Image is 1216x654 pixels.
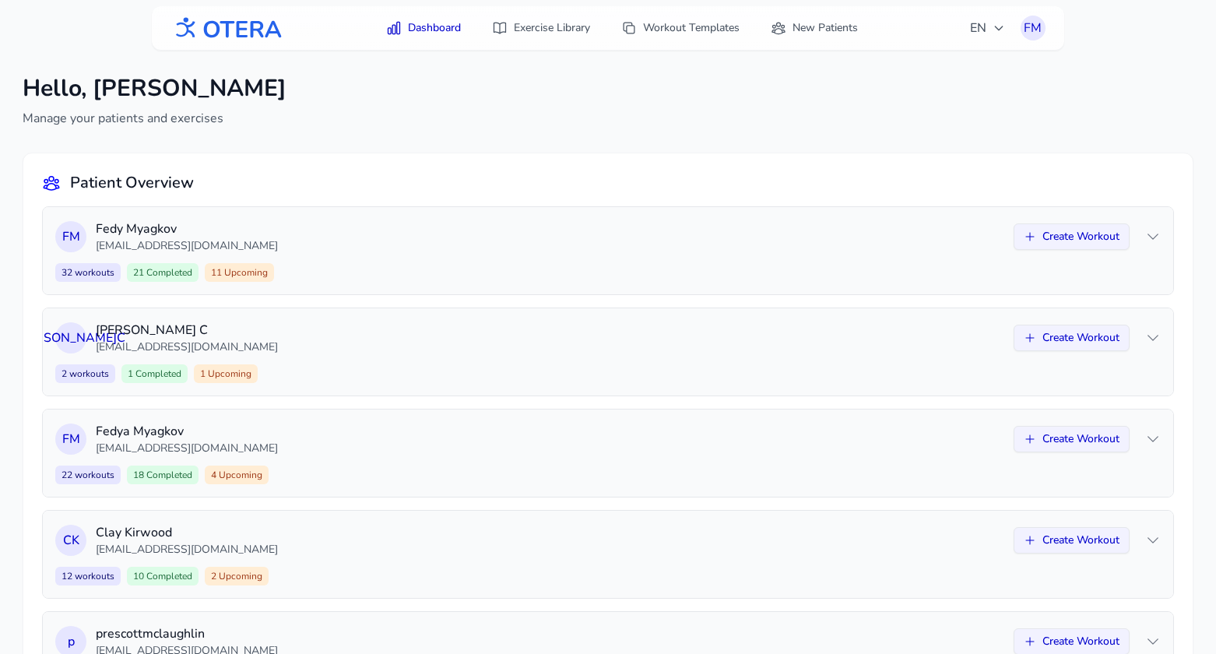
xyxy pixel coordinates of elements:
[170,11,283,46] img: OTERA logo
[96,542,1004,557] p: [EMAIL_ADDRESS][DOMAIN_NAME]
[970,19,1005,37] span: EN
[483,14,599,42] a: Exercise Library
[377,14,470,42] a: Dashboard
[222,266,268,279] span: Upcoming
[16,329,125,347] span: [PERSON_NAME] С
[216,570,262,582] span: Upcoming
[205,466,269,484] span: 4
[144,469,192,481] span: Completed
[96,523,1004,542] p: Clay Kirwood
[1014,223,1130,250] button: Create Workout
[96,321,1004,339] p: [PERSON_NAME] С
[961,12,1014,44] button: EN
[194,364,258,383] span: 1
[63,531,79,550] span: C K
[23,109,286,128] p: Manage your patients and exercises
[96,422,1004,441] p: Fedya Myagkov
[96,220,1004,238] p: Fedy Myagkov
[68,632,75,651] span: p
[206,367,251,380] span: Upcoming
[72,469,114,481] span: workouts
[761,14,867,42] a: New Patients
[70,172,194,194] h2: Patient Overview
[144,266,192,279] span: Completed
[72,570,114,582] span: workouts
[55,364,115,383] span: 2
[121,364,188,383] span: 1
[96,339,1004,355] p: [EMAIL_ADDRESS][DOMAIN_NAME]
[1021,16,1046,40] button: FM
[96,441,1004,456] p: [EMAIL_ADDRESS][DOMAIN_NAME]
[205,263,274,282] span: 11
[1014,426,1130,452] button: Create Workout
[144,570,192,582] span: Completed
[216,469,262,481] span: Upcoming
[55,567,121,585] span: 12
[96,238,1004,254] p: [EMAIL_ADDRESS][DOMAIN_NAME]
[62,227,80,246] span: F M
[62,430,80,448] span: F M
[1014,527,1130,554] button: Create Workout
[72,266,114,279] span: workouts
[55,466,121,484] span: 22
[127,263,199,282] span: 21
[23,75,286,103] h1: Hello, [PERSON_NAME]
[67,367,109,380] span: workouts
[127,567,199,585] span: 10
[55,263,121,282] span: 32
[96,624,1004,643] p: prescottmclaughlin
[612,14,749,42] a: Workout Templates
[127,466,199,484] span: 18
[1014,325,1130,351] button: Create Workout
[133,367,181,380] span: Completed
[205,567,269,585] span: 2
